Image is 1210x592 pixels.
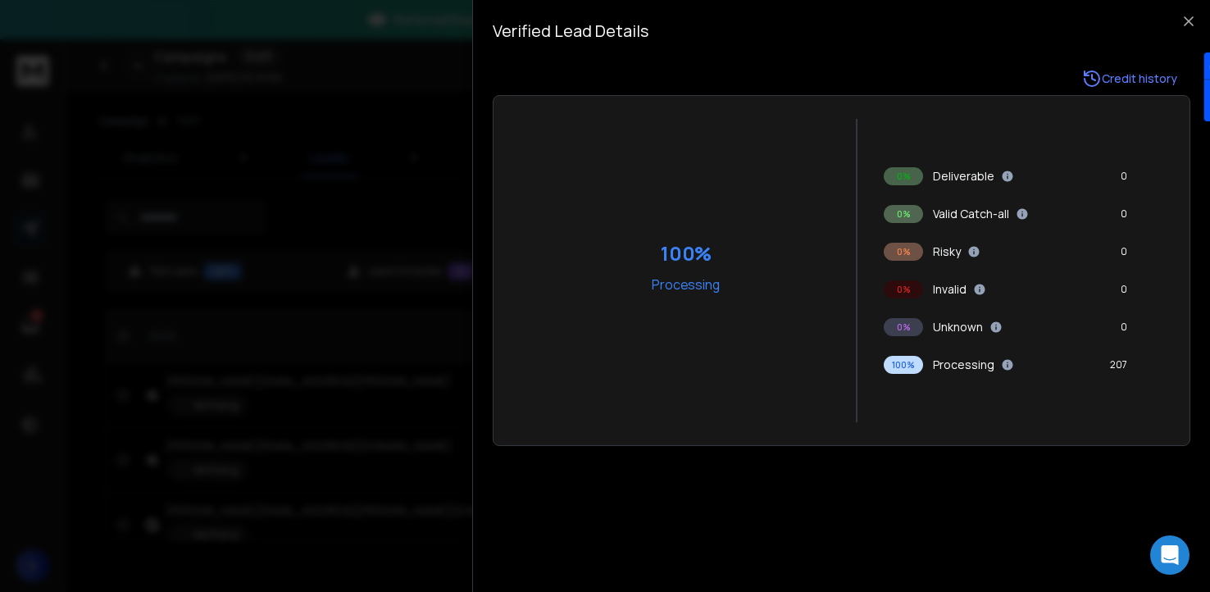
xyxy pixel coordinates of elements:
a: Credit history [1069,62,1190,95]
h3: Verified Lead Details [493,20,1190,43]
p: Risky [933,244,961,260]
div: Open Intercom Messenger [1150,535,1190,575]
p: 100 % [892,358,915,371]
text: 100 % [661,239,712,266]
p: Invalid [933,281,967,298]
p: 0 % [897,170,911,183]
p: Unknown [933,319,983,335]
p: 0 % [897,321,911,334]
p: 0 % [897,283,911,296]
p: Valid Catch-all [933,206,1009,222]
p: 207 [1110,358,1127,371]
p: 0 [1121,245,1127,258]
p: Processing [933,357,994,373]
p: 0 [1121,283,1127,296]
p: Deliverable [933,168,994,184]
p: 0 [1121,170,1127,183]
p: 0 % [897,207,911,221]
p: 0 [1121,321,1127,334]
p: 0 [1121,207,1127,221]
p: 0 % [897,245,911,258]
text: Processing [652,276,721,294]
